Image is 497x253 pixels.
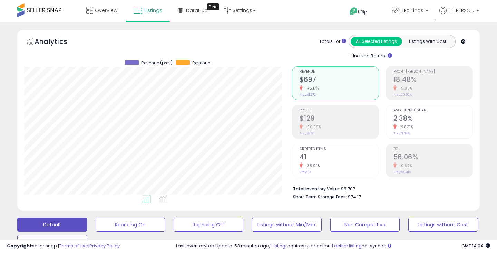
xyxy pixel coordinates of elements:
div: seller snap | | [7,243,120,250]
span: Revenue [192,60,210,65]
span: DataHub [186,7,208,14]
small: Prev: 20.50% [393,93,412,97]
span: Listings [144,7,162,14]
small: -28.31% [397,124,413,130]
a: 1 active listing [332,243,362,249]
span: Hi [PERSON_NAME] [448,7,474,14]
strong: Copyright [7,243,32,249]
h5: Analytics [35,37,81,48]
small: Prev: $261 [300,131,314,135]
h2: $697 [300,76,379,85]
button: Default [17,218,87,232]
small: Prev: 3.32% [393,131,410,135]
button: Non Competitive [330,218,400,232]
span: Help [358,9,367,15]
h2: 56.06% [393,153,472,162]
div: Totals For [319,38,346,45]
a: Hi [PERSON_NAME] [439,7,479,22]
li: $5,707 [293,184,468,193]
h2: 2.38% [393,114,472,124]
span: 2025-10-9 14:04 GMT [461,243,490,249]
a: 1 listing [270,243,285,249]
button: All Selected Listings [351,37,402,46]
span: Overview [95,7,117,14]
small: -45.17% [303,86,319,91]
b: Short Term Storage Fees: [293,194,347,200]
div: Include Returns [343,51,400,59]
button: Repricing Off [174,218,243,232]
span: Profit [PERSON_NAME] [393,70,472,74]
h2: $129 [300,114,379,124]
small: Prev: $1,272 [300,93,316,97]
span: Ordered Items [300,147,379,151]
small: Prev: 64 [300,170,311,174]
span: $74.17 [348,194,361,200]
small: Prev: 56.41% [393,170,411,174]
small: -50.58% [303,124,321,130]
span: Profit [300,109,379,112]
span: Avg. Buybox Share [393,109,472,112]
small: -35.94% [303,163,321,168]
i: Get Help [349,7,358,16]
small: -0.62% [397,163,412,168]
button: Repricing On [96,218,165,232]
h2: 41 [300,153,379,162]
span: BRX Finds [401,7,423,14]
button: Listings without Min/Max [252,218,322,232]
a: Terms of Use [59,243,88,249]
a: Help [344,2,381,22]
div: Tooltip anchor [207,3,219,10]
b: Total Inventory Value: [293,186,340,192]
span: ROI [393,147,472,151]
span: Revenue (prev) [141,60,173,65]
small: -9.85% [397,86,412,91]
button: Listings without Cost [408,218,478,232]
a: Privacy Policy [89,243,120,249]
div: Last InventoryLab Update: 53 minutes ago, requires user action, not synced. [176,243,490,250]
button: Listings With Cost [402,37,453,46]
h2: 18.48% [393,76,472,85]
span: Revenue [300,70,379,74]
